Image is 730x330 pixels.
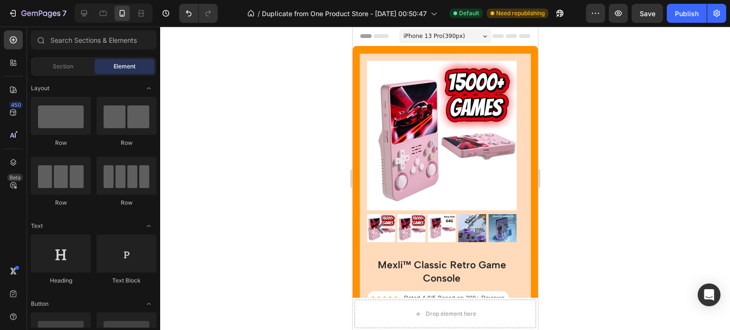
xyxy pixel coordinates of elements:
div: Beta [7,174,23,181]
span: Text [31,222,43,230]
div: Text Block [96,276,156,285]
div: 450 [9,101,23,109]
span: / [258,9,260,19]
div: Publish [675,9,699,19]
p: 7 [62,8,67,19]
div: Row [96,198,156,207]
div: Undo/Redo [179,4,218,23]
span: Toggle open [141,218,156,234]
span: Toggle open [141,81,156,96]
div: Row [31,139,91,147]
div: Row [31,198,91,207]
div: Heading [31,276,91,285]
span: Layout [31,84,49,93]
span: Button [31,300,48,308]
input: Search Sections & Elements [31,30,156,49]
span: Default [459,9,479,18]
div: Row [96,139,156,147]
iframe: Design area [353,27,538,330]
span: Duplicate from One Product Store - [DATE] 00:50:47 [262,9,427,19]
span: Need republishing [496,9,545,18]
button: Save [632,4,663,23]
button: Publish [667,4,707,23]
span: Save [640,9,655,18]
button: 7 [4,4,71,23]
span: Section [53,62,73,71]
span: Element [114,62,135,71]
span: Toggle open [141,296,156,311]
div: Open Intercom Messenger [698,283,720,306]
